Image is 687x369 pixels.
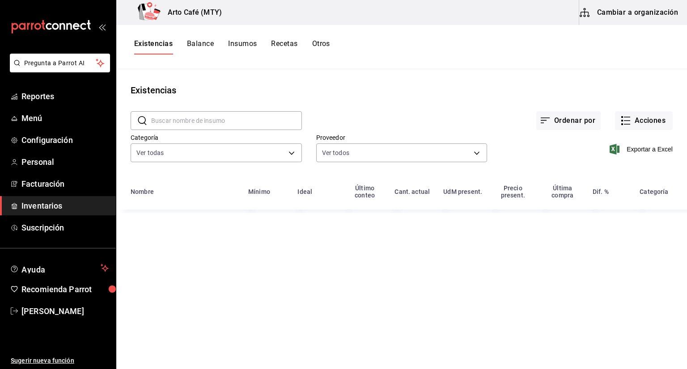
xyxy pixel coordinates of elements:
[593,188,609,195] div: Dif. %
[21,90,109,102] span: Reportes
[21,305,109,317] span: [PERSON_NAME]
[10,54,110,72] button: Pregunta a Parrot AI
[21,112,109,124] span: Menú
[316,134,488,141] label: Proveedor
[21,222,109,234] span: Suscripción
[187,39,214,55] button: Balance
[536,111,601,130] button: Ordenar por
[11,356,109,365] span: Sugerir nueva función
[6,65,110,74] a: Pregunta a Parrot AI
[640,188,668,195] div: Categoría
[271,39,297,55] button: Recetas
[228,39,257,55] button: Insumos
[21,134,109,146] span: Configuración
[394,188,430,195] div: Cant. actual
[248,188,270,195] div: Mínimo
[297,188,312,195] div: Ideal
[21,263,97,273] span: Ayuda
[322,148,349,157] span: Ver todos
[21,283,109,295] span: Recomienda Parrot
[543,184,582,199] div: Última compra
[151,112,302,130] input: Buscar nombre de insumo
[443,188,482,195] div: UdM present.
[346,184,384,199] div: Último conteo
[21,178,109,190] span: Facturación
[161,7,222,18] h3: Arto Café (MTY)
[131,84,176,97] div: Existencias
[21,200,109,212] span: Inventarios
[611,144,673,155] button: Exportar a Excel
[615,111,673,130] button: Acciones
[312,39,330,55] button: Otros
[24,59,96,68] span: Pregunta a Parrot AI
[21,156,109,168] span: Personal
[134,39,330,55] div: navigation tabs
[136,148,164,157] span: Ver todas
[131,134,302,141] label: Categoría
[134,39,173,55] button: Existencias
[493,184,533,199] div: Precio present.
[98,23,106,30] button: open_drawer_menu
[131,188,154,195] div: Nombre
